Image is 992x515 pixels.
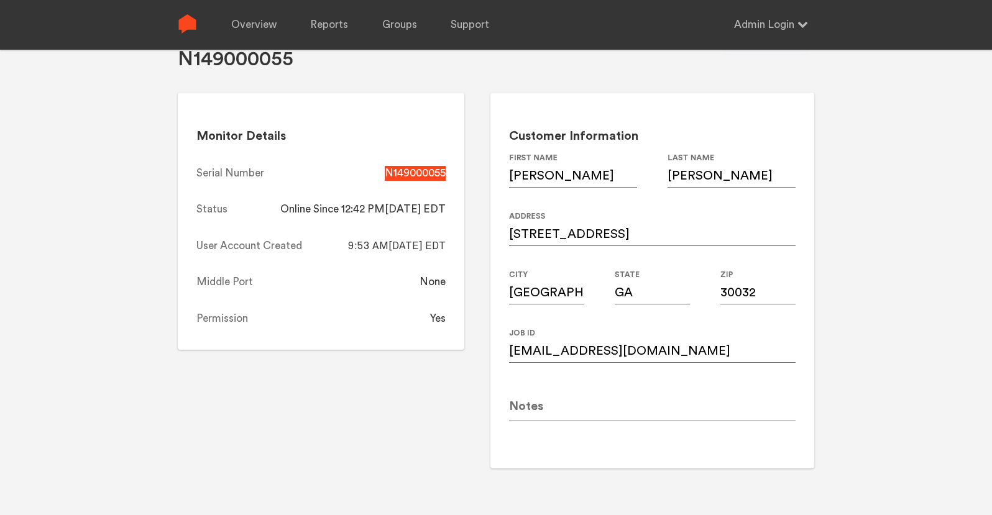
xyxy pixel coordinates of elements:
[430,311,446,326] div: Yes
[196,311,248,326] div: Permission
[196,202,227,217] div: Status
[196,275,253,289] div: Middle Port
[348,239,446,252] span: 9:53 AM[DATE] EDT
[196,129,446,144] h2: Monitor Details
[178,47,293,72] h1: N149000055
[509,129,796,144] h2: Customer Information
[385,166,446,181] div: N149000055
[196,166,264,181] div: Serial Number
[178,14,197,34] img: Sense Logo
[196,239,302,253] div: User Account Created
[420,275,446,289] div: None
[280,202,446,217] div: Online Since 12:42 PM[DATE] EDT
